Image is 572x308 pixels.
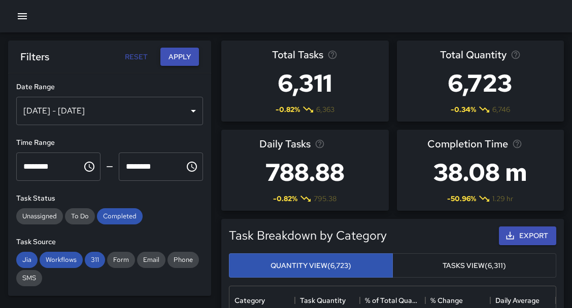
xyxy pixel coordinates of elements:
[167,255,199,264] span: Phone
[492,194,513,204] span: 1.29 hr
[272,63,338,103] h3: 6,311
[511,50,521,60] svg: Total task quantity in the selected period, compared to the previous period.
[512,139,522,149] svg: Average time taken to complete tasks in the selected period, compared to the previous period.
[167,252,199,268] div: Phone
[392,253,556,278] button: Tasks View(6,311)
[16,252,38,268] div: Jia
[315,139,325,149] svg: Average number of tasks per day in the selected period, compared to the previous period.
[499,226,556,245] button: Export
[427,152,533,192] h3: 38.08 m
[65,212,95,220] span: To Do
[259,136,311,152] span: Daily Tasks
[85,255,105,264] span: 311
[16,255,38,264] span: Jia
[40,252,83,268] div: Workflows
[16,208,63,224] div: Unassigned
[427,136,508,152] span: Completion Time
[276,104,300,114] span: -0.82 %
[107,252,135,268] div: Form
[16,237,203,248] h6: Task Source
[272,47,323,63] span: Total Tasks
[160,48,199,66] button: Apply
[16,212,63,220] span: Unassigned
[97,212,143,220] span: Completed
[16,270,42,286] div: SMS
[229,227,495,244] h5: Task Breakdown by Category
[16,137,203,148] h6: Time Range
[447,194,476,204] span: -50.96 %
[327,50,338,60] svg: Total number of tasks in the selected period, compared to the previous period.
[451,104,476,114] span: -0.34 %
[79,157,99,177] button: Choose time, selected time is 12:00 AM
[85,252,105,268] div: 311
[440,47,507,63] span: Total Quantity
[16,274,42,282] span: SMS
[440,63,521,103] h3: 6,723
[137,255,165,264] span: Email
[20,49,49,65] h6: Filters
[40,255,83,264] span: Workflows
[97,208,143,224] div: Completed
[182,157,202,177] button: Choose time, selected time is 11:59 PM
[16,97,203,125] div: [DATE] - [DATE]
[316,104,334,114] span: 6,363
[120,48,152,66] button: Reset
[229,253,393,278] button: Quantity View(6,723)
[16,82,203,93] h6: Date Range
[137,252,165,268] div: Email
[65,208,95,224] div: To Do
[107,255,135,264] span: Form
[492,104,510,114] span: 6,746
[16,193,203,204] h6: Task Status
[273,194,297,204] span: -0.82 %
[259,152,351,192] h3: 788.88
[314,194,337,204] span: 795.38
